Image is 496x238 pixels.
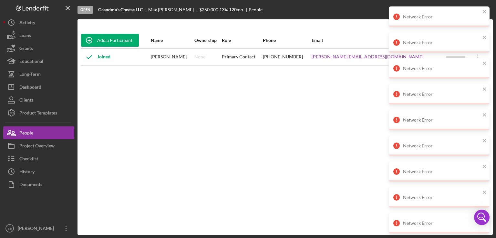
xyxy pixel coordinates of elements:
button: People [3,126,74,139]
div: Network Error [403,169,480,174]
button: YB[PERSON_NAME] [3,222,74,235]
div: Activity [19,16,35,31]
button: Product Templates [3,106,74,119]
button: close [482,138,487,144]
button: Dashboard [3,81,74,94]
button: Project Overview [3,139,74,152]
button: Documents [3,178,74,191]
div: Add a Participant [97,34,132,47]
div: People [19,126,33,141]
span: $250,000 [199,7,218,12]
div: Primary Contact [222,49,262,65]
div: None [194,54,205,59]
button: Loans [3,29,74,42]
button: History [3,165,74,178]
div: 13 % [219,7,228,12]
div: Joined [81,49,110,65]
div: [PHONE_NUMBER] [263,49,311,65]
a: [PERSON_NAME][EMAIL_ADDRESS][DOMAIN_NAME] [312,54,423,59]
div: [PERSON_NAME] [151,49,194,65]
div: Network Error [403,40,480,45]
div: Grants [19,42,33,56]
div: Loans [19,29,31,44]
div: History [19,165,35,180]
div: Network Error [403,117,480,123]
button: Educational [3,55,74,68]
button: close [482,112,487,118]
div: Long-Term [19,68,41,82]
div: [PERSON_NAME] [16,222,58,236]
div: Product Templates [19,106,57,121]
div: Open [77,6,93,14]
div: People [249,7,263,12]
text: YB [8,227,12,230]
b: Grandma's Cheese LLC [98,7,143,12]
div: Project Overview [19,139,55,154]
div: Clients [19,94,33,108]
button: Add a Participant [81,34,139,47]
div: Network Error [403,221,480,226]
div: Documents [19,178,42,193]
button: Grants [3,42,74,55]
button: close [482,86,487,93]
div: Educational [19,55,43,69]
div: Checklist [19,152,38,167]
button: close [482,61,487,67]
div: Network Error [403,66,480,71]
button: Clients [3,94,74,106]
button: close [482,164,487,170]
div: Role [222,38,262,43]
button: close [482,9,487,15]
div: Network Error [403,195,480,200]
button: close [482,190,487,196]
div: 120 mo [229,7,243,12]
div: Ownership [194,38,221,43]
div: Network Error [403,143,480,148]
button: Long-Term [3,68,74,81]
div: Email [312,38,445,43]
button: close [482,35,487,41]
button: Checklist [3,152,74,165]
div: Dashboard [19,81,41,95]
div: Network Error [403,92,480,97]
div: Phone [263,38,311,43]
div: Network Error [403,14,480,19]
button: Activity [3,16,74,29]
div: Max [PERSON_NAME] [148,7,199,12]
div: Open Intercom Messenger [474,210,490,225]
div: Name [151,38,194,43]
